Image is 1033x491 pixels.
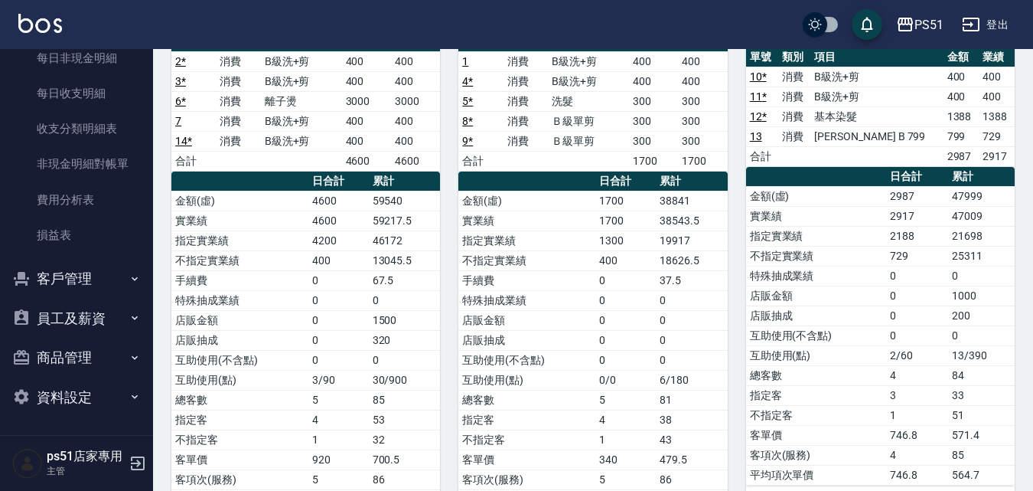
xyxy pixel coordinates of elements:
[308,290,369,310] td: 0
[746,345,886,365] td: 互助使用(點)
[595,231,656,250] td: 1300
[171,250,308,270] td: 不指定實業績
[503,51,548,71] td: 消費
[746,286,886,306] td: 店販金額
[948,445,1015,465] td: 85
[886,345,948,365] td: 2/60
[656,211,728,231] td: 38543.5
[943,106,979,126] td: 1388
[943,146,979,166] td: 2987
[369,290,441,310] td: 0
[595,191,656,211] td: 1700
[886,266,948,286] td: 0
[948,226,1015,246] td: 21698
[746,306,886,326] td: 店販抽成
[308,390,369,410] td: 5
[886,206,948,226] td: 2917
[979,47,1015,67] th: 業績
[171,370,308,390] td: 互助使用(點)
[12,448,43,479] img: Person
[391,151,440,171] td: 4600
[746,186,886,206] td: 金額(虛)
[342,51,391,71] td: 400
[678,71,727,91] td: 400
[308,172,369,191] th: 日合計
[458,231,595,250] td: 指定實業績
[548,111,629,131] td: Ｂ級單剪
[656,270,728,290] td: 37.5
[308,310,369,330] td: 0
[308,410,369,430] td: 4
[548,71,629,91] td: B級洗+剪
[979,106,1015,126] td: 1388
[886,385,948,405] td: 3
[47,449,125,464] h5: ps51店家專用
[308,450,369,470] td: 920
[656,191,728,211] td: 38841
[369,250,441,270] td: 13045.5
[886,306,948,326] td: 0
[656,310,728,330] td: 0
[6,338,147,378] button: 商品管理
[261,71,342,91] td: B級洗+剪
[369,470,441,489] td: 86
[595,172,656,191] th: 日合計
[308,330,369,350] td: 0
[548,91,629,111] td: 洗髮
[886,286,948,306] td: 0
[369,211,441,231] td: 59217.5
[171,151,216,171] td: 合計
[342,151,391,171] td: 4600
[342,71,391,91] td: 400
[656,450,728,470] td: 479.5
[746,465,886,485] td: 平均項次單價
[943,87,979,106] td: 400
[678,151,727,171] td: 1700
[746,326,886,345] td: 互助使用(不含點)
[656,250,728,270] td: 18626.5
[595,310,656,330] td: 0
[656,290,728,310] td: 0
[656,390,728,410] td: 81
[886,405,948,425] td: 1
[746,445,886,465] td: 客項次(服務)
[778,126,810,146] td: 消費
[948,405,1015,425] td: 51
[956,11,1015,39] button: 登出
[746,365,886,385] td: 總客數
[503,131,548,151] td: 消費
[391,131,440,151] td: 400
[948,465,1015,485] td: 564.7
[6,378,147,417] button: 資料設定
[458,470,595,489] td: 客項次(服務)
[308,231,369,250] td: 4200
[886,326,948,345] td: 0
[886,445,948,465] td: 4
[678,131,727,151] td: 300
[171,350,308,370] td: 互助使用(不含點)
[886,246,948,266] td: 729
[595,211,656,231] td: 1700
[914,15,943,34] div: PS51
[948,365,1015,385] td: 84
[171,330,308,350] td: 店販抽成
[171,310,308,330] td: 店販金額
[886,425,948,445] td: 746.8
[886,365,948,385] td: 4
[458,430,595,450] td: 不指定客
[216,91,260,111] td: 消費
[503,91,548,111] td: 消費
[261,91,342,111] td: 離子燙
[656,370,728,390] td: 6/180
[171,390,308,410] td: 總客數
[6,111,147,146] a: 收支分類明細表
[308,250,369,270] td: 400
[886,167,948,187] th: 日合計
[458,32,727,172] table: a dense table
[656,231,728,250] td: 19917
[171,32,440,172] table: a dense table
[595,370,656,390] td: 0/0
[778,106,810,126] td: 消費
[171,410,308,430] td: 指定客
[458,310,595,330] td: 店販金額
